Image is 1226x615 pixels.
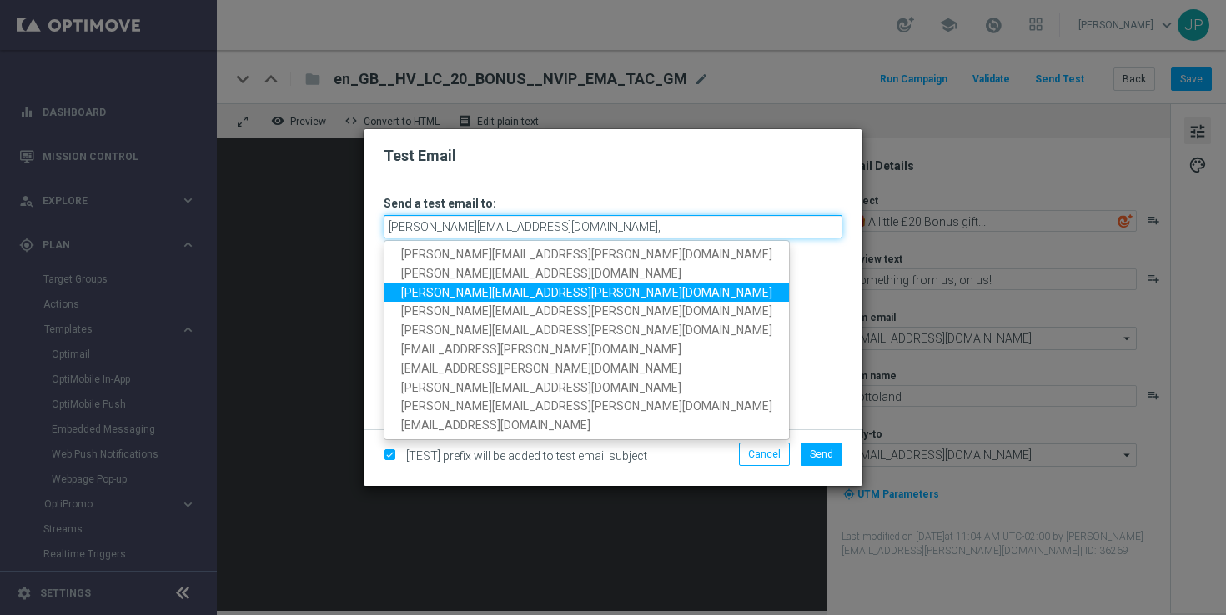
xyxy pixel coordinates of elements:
[739,442,790,466] button: Cancel
[401,247,772,261] span: [PERSON_NAME][EMAIL_ADDRESS][PERSON_NAME][DOMAIN_NAME]
[384,245,789,264] a: [PERSON_NAME][EMAIL_ADDRESS][PERSON_NAME][DOMAIN_NAME]
[401,267,681,280] span: [PERSON_NAME][EMAIL_ADDRESS][DOMAIN_NAME]
[401,380,681,393] span: [PERSON_NAME][EMAIL_ADDRESS][DOMAIN_NAME]
[384,196,842,211] h3: Send a test email to:
[384,340,789,359] a: [EMAIL_ADDRESS][PERSON_NAME][DOMAIN_NAME]
[401,418,590,432] span: [EMAIL_ADDRESS][DOMAIN_NAME]
[401,399,772,412] span: [PERSON_NAME][EMAIL_ADDRESS][PERSON_NAME][DOMAIN_NAME]
[384,416,789,435] a: [EMAIL_ADDRESS][DOMAIN_NAME]
[401,285,772,298] span: [PERSON_NAME][EMAIL_ADDRESS][PERSON_NAME][DOMAIN_NAME]
[810,448,833,460] span: Send
[401,323,772,337] span: [PERSON_NAME][EMAIL_ADDRESS][PERSON_NAME][DOMAIN_NAME]
[384,282,789,302] a: [PERSON_NAME][EMAIL_ADDRESS][PERSON_NAME][DOMAIN_NAME]
[406,449,647,462] span: [TEST] prefix will be added to test email subject
[384,321,789,340] a: [PERSON_NAME][EMAIL_ADDRESS][PERSON_NAME][DOMAIN_NAME]
[384,264,789,283] a: [PERSON_NAME][EMAIL_ADDRESS][DOMAIN_NAME]
[384,397,789,416] a: [PERSON_NAME][EMAIL_ADDRESS][PERSON_NAME][DOMAIN_NAME]
[384,359,789,378] a: [EMAIL_ADDRESS][PERSON_NAME][DOMAIN_NAME]
[401,304,772,317] span: [PERSON_NAME][EMAIL_ADDRESS][PERSON_NAME][DOMAIN_NAME]
[384,302,789,321] a: [PERSON_NAME][EMAIL_ADDRESS][PERSON_NAME][DOMAIN_NAME]
[801,442,842,466] button: Send
[384,146,842,166] h2: Test Email
[384,377,789,397] a: [PERSON_NAME][EMAIL_ADDRESS][DOMAIN_NAME]
[401,342,681,356] span: [EMAIL_ADDRESS][PERSON_NAME][DOMAIN_NAME]
[401,362,681,375] span: [EMAIL_ADDRESS][PERSON_NAME][DOMAIN_NAME]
